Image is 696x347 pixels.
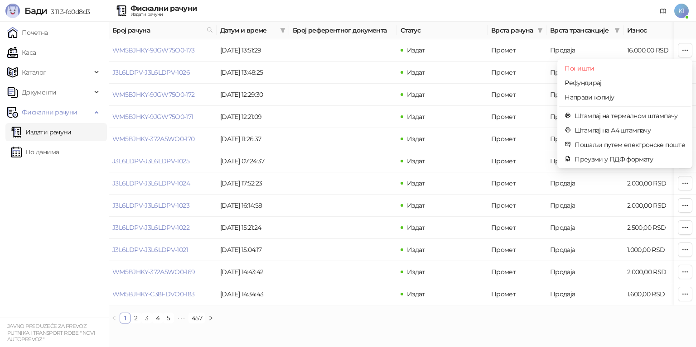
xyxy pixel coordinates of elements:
span: Штампај на термалном штампачу [575,111,685,121]
td: [DATE] 11:26:37 [217,128,289,150]
td: Продаја [546,128,623,150]
td: Промет [488,195,546,217]
td: 2.000,00 RSD [623,261,687,283]
a: WM5BJHKY-9JGW75O0-172 [112,90,195,99]
td: J3L6LDPV-J3L6LDPV-1023 [109,195,217,217]
a: 1 [120,313,130,323]
span: Врста трансакције [550,25,611,35]
td: WM5BJHKY-372A5WO0-169 [109,261,217,283]
span: Износ [627,25,674,35]
td: J3L6LDPV-J3L6LDPV-1022 [109,217,217,239]
div: Издати рачуни [130,12,197,17]
td: WM5BJHKY-372A5WO0-170 [109,128,217,150]
td: 1.600,00 RSD [623,283,687,305]
span: Направи копију [565,92,685,102]
a: 5 [164,313,174,323]
td: Промет [488,39,546,62]
span: Издат [407,268,425,276]
td: Промет [488,62,546,84]
span: 3.11.3-fd0d8d3 [47,8,90,16]
small: JAVNO PREDUZEĆE ZA PREVOZ PUTNIKA I TRANSPORT ROBE " NOVI AUTOPREVOZ" [7,323,95,342]
a: 457 [189,313,205,323]
span: ••• [174,313,188,323]
a: Каса [7,43,36,62]
span: Издат [407,90,425,99]
td: J3L6LDPV-J3L6LDPV-1026 [109,62,217,84]
td: 16.000,00 RSD [623,39,687,62]
td: 2.500,00 RSD [623,217,687,239]
td: Промет [488,150,546,172]
td: [DATE] 14:34:43 [217,283,289,305]
td: 1.000,00 RSD [623,239,687,261]
td: [DATE] 14:43:42 [217,261,289,283]
td: [DATE] 13:48:25 [217,62,289,84]
img: Logo [5,4,20,18]
a: J3L6LDPV-J3L6LDPV-1024 [112,179,190,187]
li: Следећих 5 Страна [174,313,188,323]
td: Продаја [546,62,623,84]
a: J3L6LDPV-J3L6LDPV-1026 [112,68,190,76]
td: Промет [488,84,546,106]
li: 2 [130,313,141,323]
td: Продаја [546,84,623,106]
span: Датум и време [220,25,276,35]
td: J3L6LDPV-J3L6LDPV-1025 [109,150,217,172]
span: left [111,315,117,321]
td: Продаја [546,239,623,261]
li: 457 [188,313,205,323]
span: Фискални рачуни [22,103,77,121]
span: Издат [407,113,425,121]
span: Каталог [22,63,46,81]
td: Промет [488,217,546,239]
span: filter [536,24,545,37]
span: Издат [407,46,425,54]
li: 1 [120,313,130,323]
div: Фискални рачуни [130,5,197,12]
th: Статус [397,22,488,39]
th: Врста рачуна [488,22,546,39]
a: WM5BJHKY-372A5WO0-169 [112,268,195,276]
span: Бади [24,5,47,16]
td: [DATE] 16:14:58 [217,195,289,217]
th: Врста трансакције [546,22,623,39]
span: Документи [22,83,56,101]
td: Продаја [546,150,623,172]
span: Издат [407,179,425,187]
td: [DATE] 13:51:29 [217,39,289,62]
li: Следећа страна [205,313,216,323]
span: Издат [407,290,425,298]
span: Издат [407,201,425,209]
a: По данима [11,143,59,161]
span: filter [614,28,620,33]
span: Поништи [565,63,685,73]
span: Преузми у ПДФ формату [575,154,685,164]
td: Продаја [546,195,623,217]
td: Промет [488,261,546,283]
td: 2.000,00 RSD [623,172,687,195]
td: Продаја [546,261,623,283]
span: Врста рачуна [491,25,534,35]
td: [DATE] 17:52:23 [217,172,289,195]
button: left [109,313,120,323]
a: WM5BJHKY-9JGW75O0-173 [112,46,195,54]
td: [DATE] 15:21:24 [217,217,289,239]
a: WM5BJHKY-9JGW75O0-171 [112,113,193,121]
a: 2 [131,313,141,323]
td: Промет [488,128,546,150]
span: filter [278,24,287,37]
li: 3 [141,313,152,323]
th: Број референтног документа [289,22,397,39]
span: Број рачуна [112,25,203,35]
span: Издат [407,246,425,254]
a: Почетна [7,24,48,42]
span: Издат [407,223,425,232]
span: Рефундирај [565,78,685,88]
a: Издати рачуни [11,123,72,141]
a: WM5BJHKY-372A5WO0-170 [112,135,195,143]
td: Промет [488,283,546,305]
td: WM5BJHKY-9JGW75O0-173 [109,39,217,62]
li: Претходна страна [109,313,120,323]
span: Издат [407,135,425,143]
span: filter [280,28,285,33]
td: Промет [488,172,546,195]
